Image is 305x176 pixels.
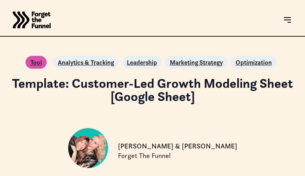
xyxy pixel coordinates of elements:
[58,57,114,67] a: Analytics & Tracking
[118,142,237,151] p: [PERSON_NAME] & [PERSON_NAME]
[118,151,171,161] p: Forget The Funnel
[13,4,51,36] a: home
[127,57,157,67] a: Leadership
[30,57,42,67] a: Tool
[236,57,272,67] a: Optimization
[170,57,223,67] a: Marketing Strategy
[6,77,299,103] h1: Template: Customer-Led Growth Modeling Sheet [Google Sheet]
